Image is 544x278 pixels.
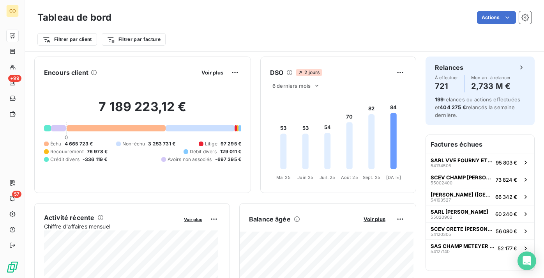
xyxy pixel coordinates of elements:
h6: Relances [435,63,463,72]
button: SCEV CRETE [PERSON_NAME] ET FILS5412030556 080 € [426,222,534,239]
span: À effectuer [435,75,458,80]
h6: DSO [270,68,283,77]
span: 54120305 [431,232,451,237]
button: Actions [477,11,516,24]
span: Recouvrement [50,148,84,155]
span: SCEV CRETE [PERSON_NAME] ET FILS [431,226,493,232]
span: 199 [435,96,443,103]
span: 2 jours [296,69,322,76]
span: 0 [65,134,68,140]
span: 66 342 € [495,194,517,200]
span: 95 803 € [496,159,517,166]
button: SAS CHAMP METEYER P ET F5412714052 177 € [426,239,534,257]
img: Logo LeanPay [6,261,19,273]
span: 57 [12,191,21,198]
span: 76 978 € [87,148,108,155]
button: Voir plus [199,69,226,76]
span: 6 derniers mois [272,83,311,89]
h6: Balance âgée [249,214,291,224]
button: Voir plus [182,216,205,223]
span: -697 395 € [215,156,242,163]
span: 54163527 [431,198,451,202]
span: 56 080 € [496,228,517,234]
span: 52 177 € [498,245,517,251]
button: Voir plus [361,216,388,223]
span: SCEV CHAMP [PERSON_NAME] [431,174,493,181]
span: 4 665 723 € [65,140,93,147]
span: Chiffre d'affaires mensuel [44,222,178,230]
span: 54134505 [431,163,451,168]
span: Débit divers [190,148,217,155]
tspan: Mai 25 [276,175,291,180]
button: SCEV CHAMP [PERSON_NAME]5500240073 824 € [426,171,534,188]
span: 129 011 € [220,148,241,155]
span: Crédit divers [50,156,79,163]
button: [PERSON_NAME] ([GEOGRAPHIC_DATA])5416352766 342 € [426,188,534,205]
span: Échu [50,140,62,147]
h4: 2,733 M € [471,80,511,92]
span: 97 295 € [221,140,241,147]
button: SARL VVE FOURNY ET FILS5413450595 803 € [426,154,534,171]
span: +99 [8,75,21,82]
span: 54127140 [431,249,450,254]
span: 3 253 731 € [148,140,175,147]
span: Voir plus [184,217,202,222]
div: Open Intercom Messenger [518,251,536,270]
span: -336 119 € [83,156,108,163]
tspan: [DATE] [386,175,401,180]
span: SARL [PERSON_NAME] [431,209,488,215]
tspan: Août 25 [341,175,358,180]
span: 404 275 € [440,104,466,110]
span: Voir plus [364,216,385,222]
span: SAS CHAMP METEYER P ET F [431,243,495,249]
span: [PERSON_NAME] ([GEOGRAPHIC_DATA]) [431,191,492,198]
button: SARL [PERSON_NAME]5502090260 240 € [426,205,534,222]
button: Filtrer par facture [102,33,166,46]
span: 55002400 [431,181,452,185]
div: CO [6,5,19,17]
span: 73 824 € [496,177,517,183]
h4: 721 [435,80,458,92]
h6: Activité récente [44,213,94,222]
span: SARL VVE FOURNY ET FILS [431,157,493,163]
tspan: Juin 25 [297,175,313,180]
tspan: Sept. 25 [363,175,380,180]
span: relances ou actions effectuées et relancés la semaine dernière. [435,96,520,118]
span: Voir plus [201,69,223,76]
span: 60 240 € [495,211,517,217]
h2: 7 189 223,12 € [44,99,241,122]
span: Litige [205,140,217,147]
span: Montant à relancer [471,75,511,80]
span: Non-échu [122,140,145,147]
tspan: Juil. 25 [320,175,335,180]
span: 55020902 [431,215,452,220]
h6: Encours client [44,68,88,77]
h3: Tableau de bord [37,11,111,25]
h6: Factures échues [426,135,534,154]
span: Avoirs non associés [168,156,212,163]
button: Filtrer par client [37,33,97,46]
